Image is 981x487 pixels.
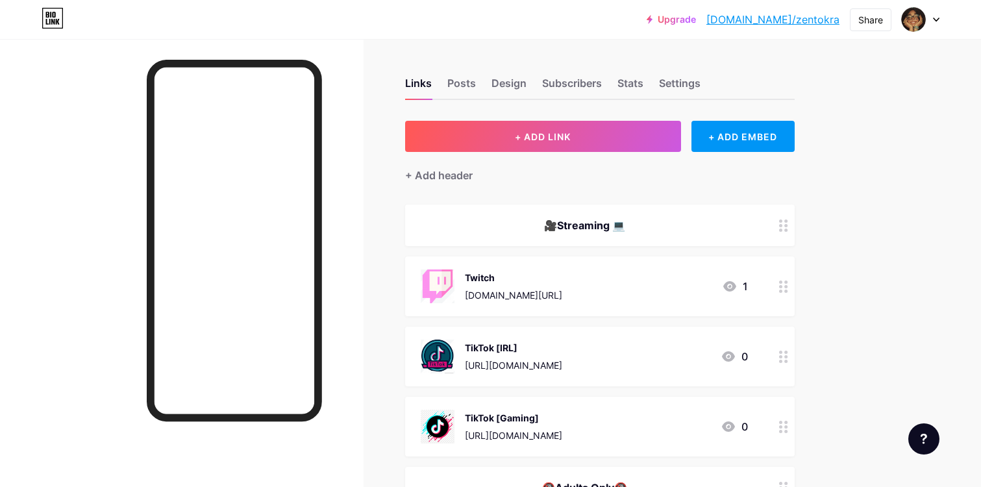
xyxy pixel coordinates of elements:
div: Subscribers [542,75,602,99]
a: Upgrade [647,14,696,25]
div: Share [858,13,883,27]
div: TikTok [IRL] [465,341,562,355]
img: TikTok [Gaming] [421,410,454,443]
div: 🎥Streaming 💻 [421,218,748,233]
div: Settings [659,75,701,99]
div: Stats [617,75,643,99]
img: zentokra [901,7,926,32]
div: Links [405,75,432,99]
div: + Add header [405,168,473,183]
div: + ADD EMBED [691,121,795,152]
div: Posts [447,75,476,99]
div: 0 [721,349,748,364]
div: [URL][DOMAIN_NAME] [465,358,562,372]
div: TikTok [Gaming] [465,411,562,425]
span: + ADD LINK [515,131,571,142]
img: Twitch [421,269,454,303]
div: Design [491,75,527,99]
a: [DOMAIN_NAME]/zentokra [706,12,839,27]
img: TikTok [IRL] [421,340,454,373]
div: [URL][DOMAIN_NAME] [465,429,562,442]
div: 0 [721,419,748,434]
div: [DOMAIN_NAME][URL] [465,288,562,302]
button: + ADD LINK [405,121,681,152]
div: Twitch [465,271,562,284]
div: 1 [722,279,748,294]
